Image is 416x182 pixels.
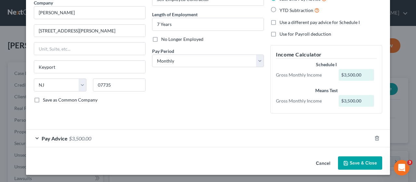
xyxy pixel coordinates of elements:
h5: Income Calculator [276,51,377,59]
span: 3 [407,160,412,165]
input: Unit, Suite, etc... [34,42,145,55]
span: YTD Subtraction [279,7,313,13]
span: $3,500.00 [69,135,91,141]
div: Gross Monthly Income [273,98,335,104]
span: Save as Common Company [43,97,97,103]
span: Use a different pay advice for Schedule I [279,19,360,25]
input: ex: 2 years [152,18,264,30]
div: Means Test [276,87,377,94]
span: Pay Period [152,48,174,54]
div: $3,500.00 [339,95,374,107]
div: Gross Monthly Income [273,72,335,78]
label: Length of Employment [152,11,198,18]
div: Schedule I [276,61,377,68]
button: Save & Close [338,156,382,170]
iframe: Intercom live chat [394,160,409,176]
span: Use for Payroll deduction [279,31,331,37]
span: Pay Advice [42,135,68,141]
span: No Longer Employed [161,36,203,42]
input: Enter zip... [93,79,146,91]
div: $3,500.00 [339,69,374,81]
input: Search company by name... [34,6,146,19]
button: Cancel [311,157,335,170]
input: Enter city... [34,61,145,73]
input: Enter address... [34,25,145,37]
